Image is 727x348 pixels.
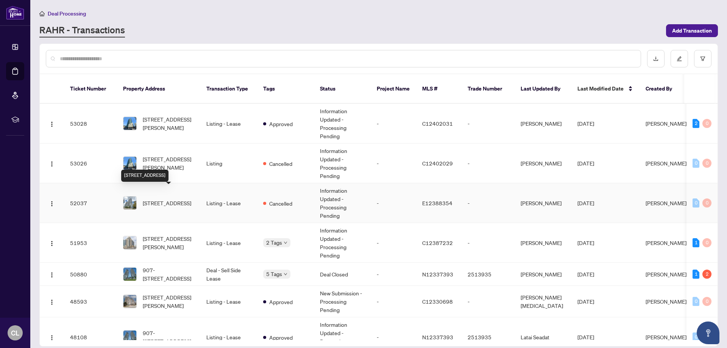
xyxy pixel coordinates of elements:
span: Cancelled [269,159,292,168]
div: 1 [693,270,699,279]
td: 52037 [64,183,117,223]
button: Logo [46,237,58,249]
img: thumbnail-img [123,268,136,281]
span: [PERSON_NAME] [646,298,686,305]
td: Deal - Sell Side Lease [200,263,257,286]
div: 0 [702,198,711,208]
span: C12402029 [422,160,453,167]
th: Last Updated By [515,74,571,104]
td: Information Updated - Processing Pending [314,144,371,183]
span: [DATE] [577,239,594,246]
div: 2 [693,119,699,128]
span: CL [11,328,19,338]
td: 53026 [64,144,117,183]
span: [DATE] [577,200,594,206]
button: Logo [46,197,58,209]
span: [STREET_ADDRESS][PERSON_NAME] [143,155,194,172]
span: Approved [269,120,293,128]
span: [STREET_ADDRESS][PERSON_NAME] [143,293,194,310]
span: C12402031 [422,120,453,127]
th: MLS # [416,74,462,104]
div: 0 [702,159,711,168]
button: Logo [46,117,58,130]
span: filter [700,56,705,61]
td: [PERSON_NAME][MEDICAL_DATA] [515,286,571,317]
td: Listing [200,144,257,183]
td: 51953 [64,223,117,263]
td: [PERSON_NAME] [515,144,571,183]
span: [PERSON_NAME] [646,334,686,340]
span: [PERSON_NAME] [646,120,686,127]
td: - [371,263,416,286]
td: New Submission - Processing Pending [314,286,371,317]
td: Listing - Lease [200,286,257,317]
td: [PERSON_NAME] [515,223,571,263]
img: Logo [49,201,55,207]
span: [DATE] [577,160,594,167]
td: Information Updated - Processing Pending [314,183,371,223]
th: Transaction Type [200,74,257,104]
img: Logo [49,161,55,167]
span: 907-[STREET_ADDRESS] [143,266,194,282]
th: Ticket Number [64,74,117,104]
span: [STREET_ADDRESS] [143,199,191,207]
span: download [653,56,658,61]
span: [PERSON_NAME] [646,271,686,278]
span: N12337393 [422,334,453,340]
td: Listing - Lease [200,104,257,144]
img: thumbnail-img [123,295,136,308]
div: 0 [693,297,699,306]
span: Last Modified Date [577,84,624,93]
button: download [647,50,665,67]
span: [PERSON_NAME] [646,160,686,167]
td: - [462,104,515,144]
td: [PERSON_NAME] [515,183,571,223]
span: Deal Processing [48,10,86,17]
a: RAHR - Transactions [39,24,125,37]
td: [PERSON_NAME] [515,104,571,144]
th: Last Modified Date [571,74,640,104]
div: [STREET_ADDRESS] [121,170,168,182]
td: Information Updated - Processing Pending [314,223,371,263]
span: [DATE] [577,120,594,127]
span: home [39,11,45,16]
button: Logo [46,331,58,343]
img: thumbnail-img [123,117,136,130]
span: [DATE] [577,298,594,305]
td: 50880 [64,263,117,286]
th: Trade Number [462,74,515,104]
span: [STREET_ADDRESS][PERSON_NAME] [143,234,194,251]
button: Open asap [697,321,719,344]
span: C12330698 [422,298,453,305]
img: thumbnail-img [123,236,136,249]
span: C12387232 [422,239,453,246]
th: Created By [640,74,685,104]
td: - [371,183,416,223]
span: E12388354 [422,200,452,206]
img: thumbnail-img [123,197,136,209]
td: - [371,223,416,263]
span: edit [677,56,682,61]
span: Approved [269,333,293,342]
button: Add Transaction [666,24,718,37]
span: N12337393 [422,271,453,278]
img: logo [6,6,24,20]
td: - [462,223,515,263]
td: - [371,286,416,317]
div: 0 [693,198,699,208]
img: thumbnail-img [123,331,136,343]
div: 0 [693,332,699,342]
span: down [284,241,287,245]
td: - [371,104,416,144]
th: Status [314,74,371,104]
span: Cancelled [269,199,292,208]
td: - [462,144,515,183]
button: Logo [46,268,58,280]
th: Tags [257,74,314,104]
td: Information Updated - Processing Pending [314,104,371,144]
span: [STREET_ADDRESS][PERSON_NAME] [143,115,194,132]
div: 0 [702,119,711,128]
img: thumbnail-img [123,157,136,170]
div: 0 [693,159,699,168]
img: Logo [49,121,55,127]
